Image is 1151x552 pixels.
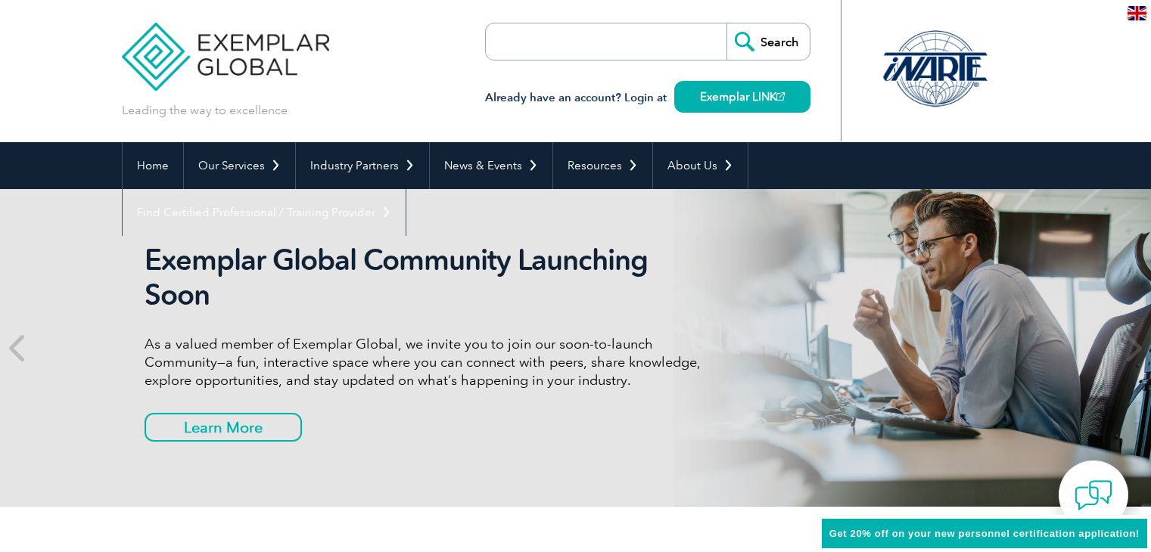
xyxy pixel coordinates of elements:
[553,142,652,189] a: Resources
[145,335,712,389] p: As a valued member of Exemplar Global, we invite you to join our soon-to-launch Community—a fun, ...
[430,142,552,189] a: News & Events
[653,142,748,189] a: About Us
[485,88,810,107] h3: Already have an account? Login at
[1128,6,1146,20] img: en
[123,189,406,236] a: Find Certified Professional / Training Provider
[122,102,288,119] p: Leading the way to excellence
[123,142,183,189] a: Home
[829,528,1140,539] span: Get 20% off on your new personnel certification application!
[1075,476,1112,514] img: contact-chat.png
[184,142,295,189] a: Our Services
[296,142,429,189] a: Industry Partners
[145,243,712,312] h2: Exemplar Global Community Launching Soon
[726,23,810,60] input: Search
[674,81,810,113] a: Exemplar LINK
[145,413,302,442] a: Learn More
[776,92,785,101] img: open_square.png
